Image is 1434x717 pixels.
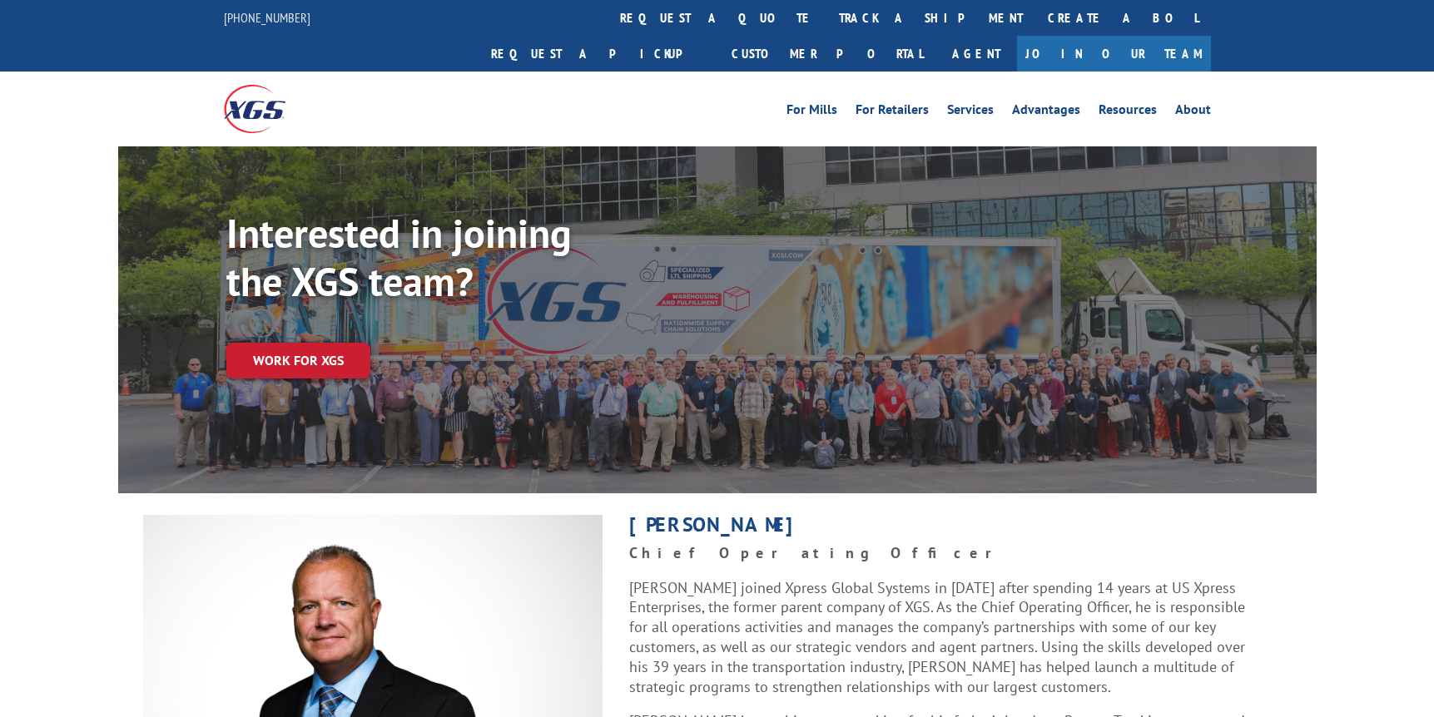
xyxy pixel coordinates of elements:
a: Agent [935,36,1017,72]
a: Advantages [1012,103,1080,121]
a: About [1175,103,1211,121]
h1: [PERSON_NAME] [629,515,1264,543]
h1: the XGS team? [226,261,726,309]
a: For Mills [786,103,837,121]
p: [PERSON_NAME] joined Xpress Global Systems in [DATE] after spending 14 years at US Xpress Enterpr... [629,578,1264,712]
a: Work for XGS [226,343,370,378]
a: Resources [1099,103,1157,121]
a: Request a pickup [479,36,719,72]
a: Customer Portal [719,36,935,72]
a: Services [947,103,994,121]
h1: Interested in joining [226,213,726,261]
a: [PHONE_NUMBER] [224,9,310,26]
a: Join Our Team [1017,36,1211,72]
a: For Retailers [856,103,929,121]
strong: Chief Operating Officer [629,543,1015,562]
